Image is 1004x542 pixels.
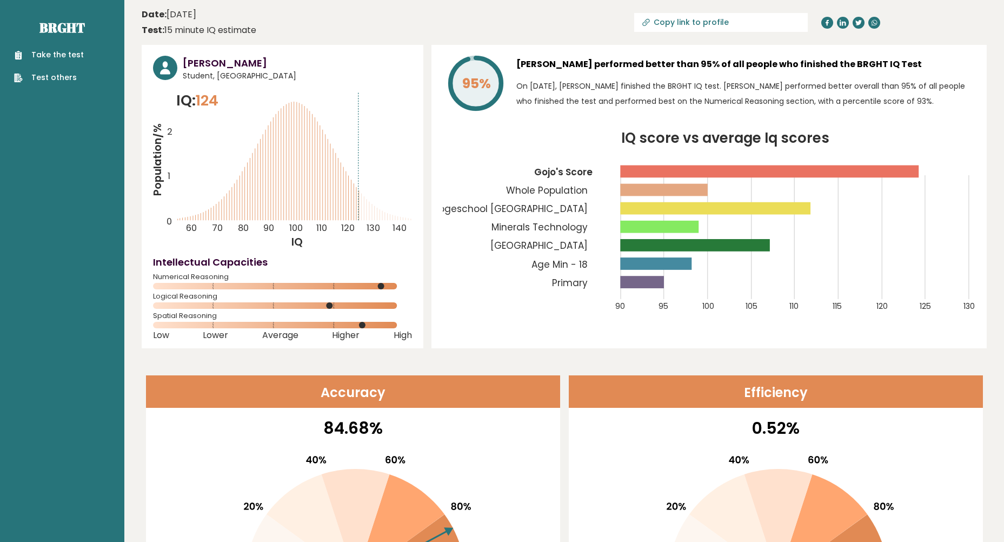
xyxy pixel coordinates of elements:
p: 84.68% [153,416,553,440]
tspan: 100 [702,301,714,312]
a: Test others [14,72,84,83]
tspan: 115 [833,301,842,312]
tspan: 110 [789,301,799,312]
tspan: Age Min - 18 [531,258,588,271]
b: Date: [142,8,167,21]
tspan: 0 [167,216,172,228]
tspan: 100 [289,222,303,234]
a: Brght [39,19,85,36]
tspan: 125 [920,301,931,312]
h4: Intellectual Capacities [153,255,412,269]
tspan: 120 [342,222,355,234]
tspan: IQ score vs average Iq scores [621,128,829,148]
tspan: 60 [186,222,197,234]
div: 15 minute IQ estimate [142,24,256,37]
span: Spatial Reasoning [153,314,412,318]
h3: [PERSON_NAME] performed better than 95% of all people who finished the BRGHT IQ Test [516,56,975,73]
span: Low [153,333,169,338]
tspan: 1 [168,170,170,182]
tspan: 110 [316,222,327,234]
tspan: 120 [876,301,888,312]
tspan: 70 [212,222,223,234]
span: High [394,333,412,338]
tspan: 105 [746,301,757,312]
span: Numerical Reasoning [153,275,412,279]
tspan: 130 [963,301,975,312]
tspan: Population/% [150,123,165,196]
span: Higher [332,333,360,338]
p: IQ: [176,90,218,111]
tspan: 80 [238,222,249,234]
tspan: 140 [393,222,407,234]
h3: [PERSON_NAME] [183,56,412,70]
p: On [DATE], [PERSON_NAME] finished the BRGHT IQ test. [PERSON_NAME] performed better overall than ... [516,78,975,109]
tspan: Whole Population [506,184,588,197]
span: Average [262,333,298,338]
time: [DATE] [142,8,196,21]
tspan: [GEOGRAPHIC_DATA] [490,239,588,252]
tspan: 95 [659,301,668,312]
header: Accuracy [146,375,560,408]
header: Efficiency [569,375,983,408]
tspan: 90 [263,222,274,234]
tspan: 95% [462,74,491,93]
tspan: 130 [367,222,381,234]
tspan: 2 [167,125,172,138]
a: Take the test [14,49,84,61]
tspan: Primary [552,276,588,289]
span: Lower [203,333,228,338]
tspan: Gojo's Score [534,166,593,179]
span: 124 [196,90,218,110]
span: Logical Reasoning [153,294,412,299]
span: Student, [GEOGRAPHIC_DATA] [183,70,412,82]
tspan: 90 [615,301,625,312]
tspan: Hogeschool [GEOGRAPHIC_DATA] [433,202,588,215]
tspan: IQ [291,235,303,250]
p: 0.52% [576,416,976,440]
b: Test: [142,24,164,36]
tspan: Minerals Technology [491,221,588,234]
